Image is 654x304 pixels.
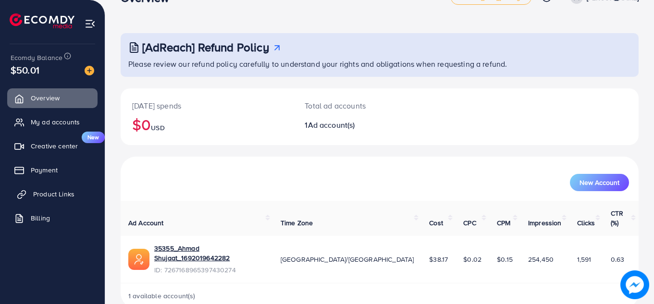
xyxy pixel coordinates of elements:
[580,179,619,186] span: New Account
[7,160,98,180] a: Payment
[463,255,481,264] span: $0.02
[154,265,265,275] span: ID: 7267168965397430274
[11,53,62,62] span: Ecomdy Balance
[497,218,510,228] span: CPM
[128,58,633,70] p: Please review our refund policy carefully to understand your rights and obligations when requesti...
[281,218,313,228] span: Time Zone
[7,184,98,204] a: Product Links
[463,218,476,228] span: CPC
[154,243,265,263] a: 35355_Ahmad Shujaat_1692019642282
[132,115,282,134] h2: $0
[611,208,623,228] span: CTR (%)
[577,255,592,264] span: 1,591
[33,189,74,199] span: Product Links
[11,63,39,77] span: $50.01
[85,18,96,29] img: menu
[308,120,355,130] span: Ad account(s)
[7,112,98,132] a: My ad accounts
[620,270,649,299] img: image
[85,66,94,75] img: image
[128,291,196,301] span: 1 available account(s)
[31,141,78,151] span: Creative center
[7,208,98,228] a: Billing
[142,40,269,54] h3: [AdReach] Refund Policy
[31,117,80,127] span: My ad accounts
[429,255,448,264] span: $38.17
[31,165,58,175] span: Payment
[305,121,411,130] h2: 1
[7,136,98,156] a: Creative centerNew
[497,255,513,264] span: $0.15
[128,249,149,270] img: ic-ads-acc.e4c84228.svg
[528,218,562,228] span: Impression
[31,213,50,223] span: Billing
[31,93,60,103] span: Overview
[570,174,629,191] button: New Account
[528,255,554,264] span: 254,450
[305,100,411,111] p: Total ad accounts
[128,218,164,228] span: Ad Account
[82,132,105,143] span: New
[429,218,443,228] span: Cost
[10,13,74,28] img: logo
[577,218,595,228] span: Clicks
[151,123,164,133] span: USD
[7,88,98,108] a: Overview
[281,255,414,264] span: [GEOGRAPHIC_DATA]/[GEOGRAPHIC_DATA]
[132,100,282,111] p: [DATE] spends
[611,255,625,264] span: 0.63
